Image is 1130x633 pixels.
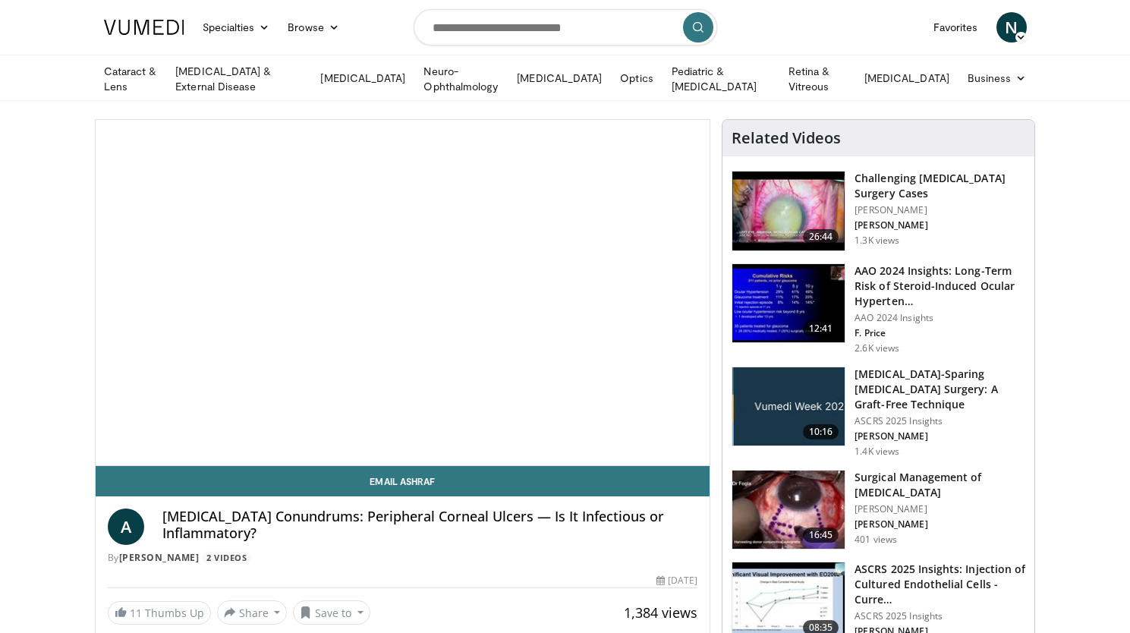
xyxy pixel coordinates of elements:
[803,527,839,543] span: 16:45
[855,518,1025,531] p: [PERSON_NAME]
[855,171,1025,201] h3: Challenging [MEDICAL_DATA] Surgery Cases
[779,64,855,94] a: Retina & Vitreous
[855,263,1025,309] h3: AAO 2024 Insights: Long-Term Risk of Steroid-Induced Ocular Hyperten…
[96,466,710,496] a: Email Ashraf
[663,64,779,94] a: Pediatric & [MEDICAL_DATA]
[855,503,1025,515] p: [PERSON_NAME]
[803,321,839,336] span: 12:41
[624,603,697,622] span: 1,384 views
[732,129,841,147] h4: Related Videos
[855,367,1025,412] h3: [MEDICAL_DATA]-Sparing [MEDICAL_DATA] Surgery: A Graft-Free Technique
[803,424,839,439] span: 10:16
[108,551,698,565] div: By
[130,606,142,620] span: 11
[119,551,200,564] a: [PERSON_NAME]
[202,552,252,565] a: 2 Videos
[311,63,414,93] a: [MEDICAL_DATA]
[279,12,348,43] a: Browse
[855,446,899,458] p: 1.4K views
[855,204,1025,216] p: [PERSON_NAME]
[855,342,899,354] p: 2.6K views
[104,20,184,35] img: VuMedi Logo
[732,471,845,550] img: 7b07ef4f-7000-4ba4-89ad-39d958bbfcae.150x105_q85_crop-smart_upscale.jpg
[611,63,662,93] a: Optics
[108,601,211,625] a: 11 Thumbs Up
[996,12,1027,43] a: N
[293,600,370,625] button: Save to
[855,430,1025,442] p: [PERSON_NAME]
[855,235,899,247] p: 1.3K views
[162,509,698,541] h4: [MEDICAL_DATA] Conundrums: Peripheral Corneal Ulcers — Is It Infectious or Inflammatory?
[855,415,1025,427] p: ASCRS 2025 Insights
[508,63,611,93] a: [MEDICAL_DATA]
[855,534,897,546] p: 401 views
[732,470,1025,550] a: 16:45 Surgical Management of [MEDICAL_DATA] [PERSON_NAME] [PERSON_NAME] 401 views
[95,64,167,94] a: Cataract & Lens
[855,327,1025,339] p: F. Price
[958,63,1036,93] a: Business
[924,12,987,43] a: Favorites
[855,562,1025,607] h3: ASCRS 2025 Insights: Injection of Cultured Endothelial Cells - Curre…
[732,171,1025,251] a: 26:44 Challenging [MEDICAL_DATA] Surgery Cases [PERSON_NAME] [PERSON_NAME] 1.3K views
[855,610,1025,622] p: ASCRS 2025 Insights
[414,9,717,46] input: Search topics, interventions
[656,574,697,587] div: [DATE]
[166,64,311,94] a: [MEDICAL_DATA] & External Disease
[108,509,144,545] a: A
[732,367,845,446] img: e2db3364-8554-489a-9e60-297bee4c90d2.jpg.150x105_q85_crop-smart_upscale.jpg
[855,63,958,93] a: [MEDICAL_DATA]
[855,219,1025,231] p: [PERSON_NAME]
[732,172,845,250] img: 05a6f048-9eed-46a7-93e1-844e43fc910c.150x105_q85_crop-smart_upscale.jpg
[855,470,1025,500] h3: Surgical Management of [MEDICAL_DATA]
[855,312,1025,324] p: AAO 2024 Insights
[414,64,508,94] a: Neuro-Ophthalmology
[803,229,839,244] span: 26:44
[732,367,1025,458] a: 10:16 [MEDICAL_DATA]-Sparing [MEDICAL_DATA] Surgery: A Graft-Free Technique ASCRS 2025 Insights [...
[194,12,279,43] a: Specialties
[732,264,845,343] img: d1bebadf-5ef8-4c82-bd02-47cdd9740fa5.150x105_q85_crop-smart_upscale.jpg
[217,600,288,625] button: Share
[732,263,1025,354] a: 12:41 AAO 2024 Insights: Long-Term Risk of Steroid-Induced Ocular Hyperten… AAO 2024 Insights F. ...
[96,120,710,466] video-js: Video Player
